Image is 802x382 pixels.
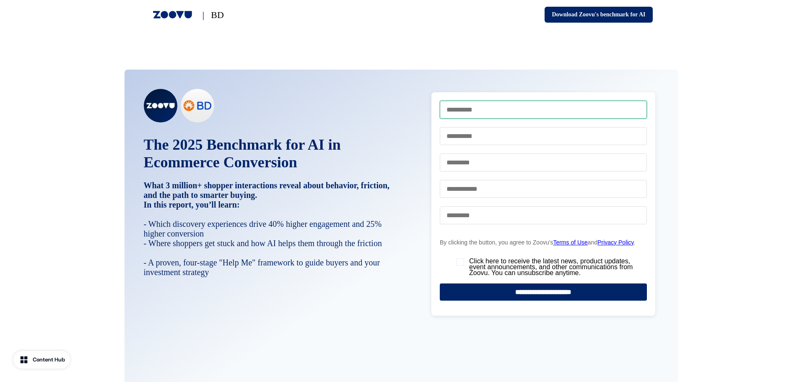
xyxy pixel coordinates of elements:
[211,8,224,22] p: BD
[13,351,70,369] button: Content Hub
[29,169,219,187] span: Click here to receive the latest news, product updates, event announcements, and other communicat...
[144,219,382,238] span: - Which discovery experiences drive 40% higher engagement and 25% higher conversion
[545,7,652,23] button: Download Zoovu's benchmark for AI
[144,258,380,277] span: - A proven, four-stage "Help Me" framework to guide buyers and your investment strategy
[144,239,382,248] span: - Where shoppers get stuck and how AI helps them through the friction
[144,142,390,200] strong: What 3 million+ shopper interactions reveal about behavior, friction, and the path to smarter buy...
[125,150,159,157] a: Terms of Use
[144,136,341,171] span: The 2025 Benchmark for AI in Ecommerce Conversion
[12,150,219,157] p: By clicking the button, you agree to Zoovu's and .
[33,356,65,364] div: Content Hub
[144,200,240,209] strong: In this report, you’ll learn:
[169,150,205,157] a: Privacy Policy
[202,8,205,22] p: |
